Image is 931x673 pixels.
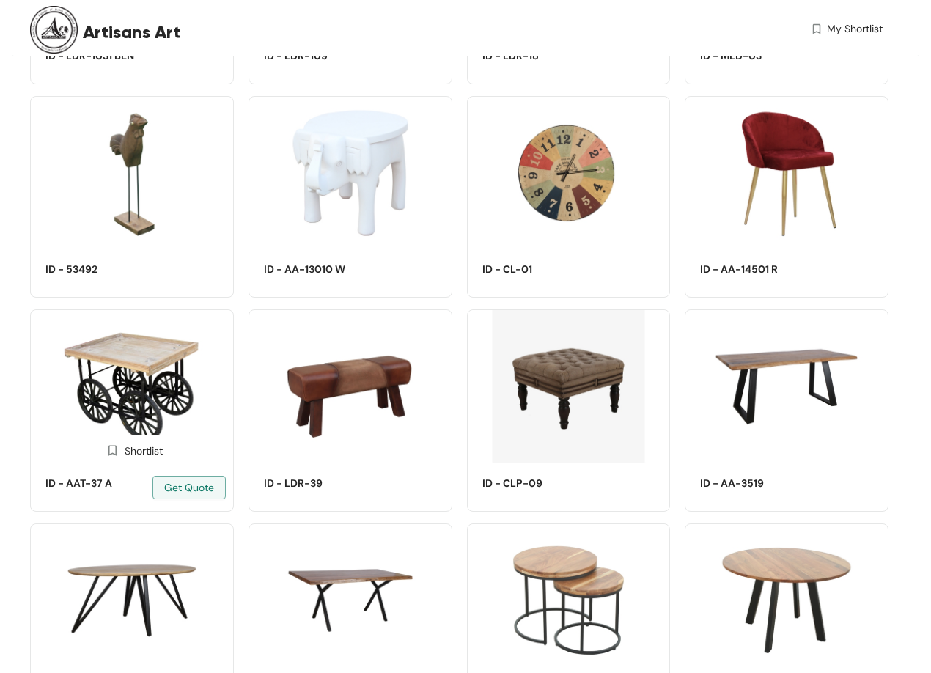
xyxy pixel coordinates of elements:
[83,19,180,45] span: Artisans Art
[685,309,888,463] img: 060da335-3c36-4d74-a3b6-8dd5c68f6c07
[30,6,78,54] img: Buyer Portal
[264,262,389,277] h5: ID - AA-13010 W
[700,476,825,491] h5: ID - AA-3519
[152,476,226,499] button: Get Quote
[30,96,234,250] img: d3a8d615-1c88-42ea-b640-5216d1a94a83
[45,262,170,277] h5: ID - 53492
[827,21,883,37] span: My Shortlist
[164,479,214,496] span: Get Quote
[700,262,825,277] h5: ID - AA-14501 R
[467,96,671,250] img: e8c0d135-6da6-4bb3-8a1d-e63925aca1bc
[810,21,823,37] img: wishlist
[482,262,607,277] h5: ID - CL-01
[482,476,607,491] h5: ID - CLP-09
[30,309,234,463] img: b2cfe904-c7f8-4d75-b8e2-e75646eb9914
[101,443,163,457] div: Shortlist
[249,96,452,250] img: 0d0b3a88-2384-4e04-81e7-de2f4abdbd9d
[249,309,452,463] img: 58a0c287-d484-4708-a5a7-b926cd55467e
[45,476,170,491] h5: ID - AAT-37 A
[685,96,888,250] img: 2a965fd8-2057-4eff-9fde-56c0ffa09040
[264,476,389,491] h5: ID - LDR-39
[106,444,119,457] img: Shortlist
[467,309,671,463] img: 393eb0f9-5e46-4540-bc80-6eaa876cca0e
